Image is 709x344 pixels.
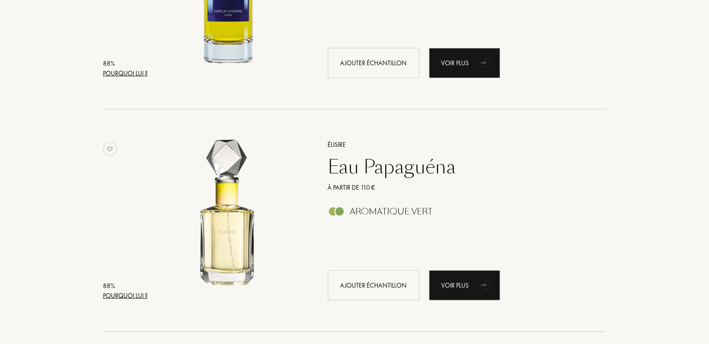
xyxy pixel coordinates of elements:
[328,48,420,78] div: Ajouter échantillon
[103,291,148,301] div: Pourquoi lui ?
[151,138,306,294] img: Eau Papaguéna Élisire
[321,183,593,193] a: À partir de 110 €
[321,209,593,219] a: Aromatique Vert
[103,69,148,78] div: Pourquoi lui ?
[103,59,148,69] div: 88 %
[151,128,314,311] a: Eau Papaguéna Élisire
[103,281,148,291] div: 88 %
[321,140,593,150] a: Élisire
[429,270,500,301] div: Voir plus
[429,48,500,78] a: Voir plusanimation
[429,270,500,301] a: Voir plusanimation
[321,156,593,178] a: Eau Papaguéna
[477,53,496,72] div: animation
[103,142,117,156] img: no_like_p.png
[429,48,500,78] div: Voir plus
[350,206,433,217] div: Aromatique Vert
[477,275,496,294] div: animation
[328,270,420,301] div: Ajouter échantillon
